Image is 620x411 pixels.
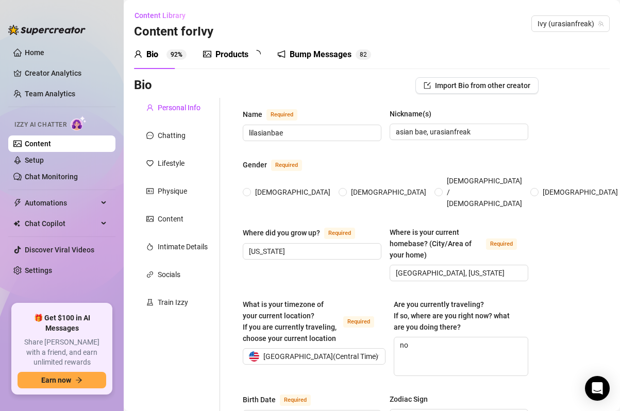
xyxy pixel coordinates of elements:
[25,48,44,57] a: Home
[25,246,94,254] a: Discover Viral Videos
[251,186,334,198] span: [DEMOGRAPHIC_DATA]
[13,220,20,227] img: Chat Copilot
[324,228,355,239] span: Required
[215,48,248,61] div: Products
[146,160,154,167] span: heart
[14,120,66,130] span: Izzy AI Chatter
[146,187,154,195] span: idcard
[243,227,366,239] label: Where did you grow up?
[347,186,430,198] span: [DEMOGRAPHIC_DATA]
[249,127,373,139] input: Name
[243,394,276,405] div: Birth Date
[146,299,154,306] span: experiment
[25,195,98,211] span: Automations
[396,126,520,138] input: Nickname(s)
[249,351,259,362] img: us
[390,227,528,261] label: Where is your current homebase? (City/Area of your home)
[280,395,311,406] span: Required
[243,300,337,342] span: What is your timezone of your current location? If you are currently traveling, choose your curre...
[585,376,610,401] div: Open Intercom Messenger
[158,158,185,169] div: Lifestyle
[41,376,71,384] span: Earn now
[356,49,371,60] sup: 82
[146,132,154,139] span: message
[435,81,530,90] span: Import Bio from other creator
[203,50,211,58] span: picture
[18,372,106,388] button: Earn nowarrow-right
[277,50,286,58] span: notification
[158,102,200,113] div: Personal Info
[166,49,187,60] sup: 92%
[415,77,539,94] button: Import Bio from other creator
[135,11,186,20] span: Content Library
[424,82,431,89] span: import
[146,48,158,61] div: Bio
[253,50,261,58] span: loading
[363,51,367,58] span: 2
[13,199,22,207] span: thunderbolt
[390,393,428,405] div: Zodiac Sign
[390,393,435,405] label: Zodiac Sign
[360,51,363,58] span: 8
[158,130,186,141] div: Chatting
[146,243,154,250] span: fire
[396,267,520,279] input: Where is your current homebase? (City/Area of your home)
[243,393,322,406] label: Birth Date
[390,227,482,261] div: Where is your current homebase? (City/Area of your home)
[146,271,154,278] span: link
[146,104,154,111] span: user
[158,269,180,280] div: Socials
[394,300,510,331] span: Are you currently traveling? If so, where are you right now? what are you doing there?
[25,140,51,148] a: Content
[75,376,82,384] span: arrow-right
[25,173,78,181] a: Chat Monitoring
[134,77,152,94] h3: Bio
[486,238,517,250] span: Required
[134,50,142,58] span: user
[25,156,44,164] a: Setup
[243,108,309,121] label: Name
[158,185,187,197] div: Physique
[158,297,188,308] div: Train Izzy
[290,48,351,61] div: Bump Messages
[538,16,604,31] span: Ivy (urasianfreak)
[243,159,313,171] label: Gender
[390,108,431,119] div: Nickname(s)
[343,316,374,328] span: Required
[25,266,52,275] a: Settings
[263,349,378,364] span: [GEOGRAPHIC_DATA] ( Central Time )
[8,25,86,35] img: logo-BBDzfeDw.svg
[134,7,194,24] button: Content Library
[146,215,154,222] span: picture
[394,337,528,375] textarea: no
[158,241,208,252] div: Intimate Details
[18,337,106,368] span: Share [PERSON_NAME] with a friend, and earn unlimited rewards
[71,116,87,131] img: AI Chatter
[390,108,439,119] label: Nickname(s)
[271,160,302,171] span: Required
[243,227,320,238] div: Where did you grow up?
[443,175,526,209] span: [DEMOGRAPHIC_DATA] / [DEMOGRAPHIC_DATA]
[266,109,297,121] span: Required
[134,24,213,40] h3: Content for Ivy
[25,215,98,232] span: Chat Copilot
[18,313,106,333] span: 🎁 Get $100 in AI Messages
[25,90,75,98] a: Team Analytics
[598,21,604,27] span: team
[25,65,107,81] a: Creator Analytics
[243,159,267,170] div: Gender
[158,213,183,225] div: Content
[243,109,262,120] div: Name
[249,246,373,257] input: Where did you grow up?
